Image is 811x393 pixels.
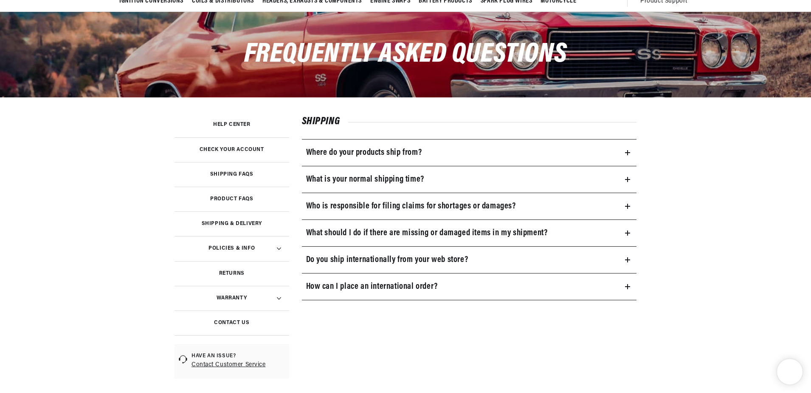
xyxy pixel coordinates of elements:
a: Shipping & Delivery [175,211,289,236]
a: Help Center [175,112,289,137]
summary: Where do your products ship from? [302,140,637,166]
h3: Returns [219,271,245,276]
summary: What is your normal shipping time? [302,166,637,193]
h3: Help Center [213,122,251,127]
a: Contact Customer Service [191,360,285,370]
span: Have an issue? [191,353,285,360]
h3: What is your normal shipping time? [306,173,424,186]
a: Product FAQs [175,187,289,211]
a: Check your account [175,137,289,162]
span: Shipping [302,117,349,127]
summary: Warranty [175,286,289,310]
h3: What should I do if there are missing or damaged items in my shipment? [306,226,548,240]
h3: Who is responsible for filing claims for shortages or damages? [306,199,516,213]
h3: Policies & Info [208,246,255,251]
span: Frequently Asked Questions [244,41,567,68]
summary: How can I place an international order? [302,273,637,300]
h3: Contact Us [214,321,249,325]
h3: Warranty [217,296,247,300]
summary: Do you ship internationally from your web store? [302,247,637,273]
summary: Who is responsible for filing claims for shortages or damages? [302,193,637,219]
h3: Where do your products ship from? [306,146,422,159]
h3: Shipping & Delivery [202,222,262,226]
h3: Shipping FAQs [210,172,253,177]
a: Contact Us [175,310,289,335]
a: Shipping FAQs [175,162,289,187]
h3: Do you ship internationally from your web store? [306,253,468,267]
a: Returns [175,261,289,286]
h3: Check your account [200,148,264,152]
summary: What should I do if there are missing or damaged items in my shipment? [302,220,637,246]
summary: Policies & Info [175,236,289,261]
h3: Product FAQs [210,197,253,201]
h3: How can I place an international order? [306,280,438,293]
